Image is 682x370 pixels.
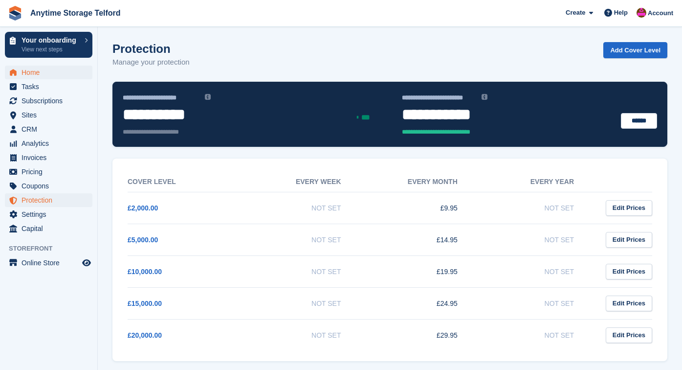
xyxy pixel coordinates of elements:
[22,256,80,270] span: Online Store
[5,222,92,235] a: menu
[22,94,80,108] span: Subscriptions
[637,8,646,18] img: Andrew Newall
[22,179,80,193] span: Coupons
[361,192,477,224] td: £9.95
[22,80,80,93] span: Tasks
[8,6,22,21] img: stora-icon-8386f47178a22dfd0bd8f6a31ec36ba5ce8667c1dd55bd0f319d3a0aa187defe.svg
[128,300,162,307] a: £15,000.00
[22,137,80,150] span: Analytics
[128,172,244,192] th: Cover Level
[22,165,80,179] span: Pricing
[22,151,80,164] span: Invoices
[606,232,652,248] a: Edit Prices
[205,94,211,100] img: icon-info-grey-7440780725fd019a000dd9b08b2336e03edf1995a4989e88bcd33f0948082b44.svg
[5,256,92,270] a: menu
[128,204,158,212] a: £2,000.00
[244,319,360,351] td: Not Set
[5,32,92,58] a: Your onboarding View next steps
[361,172,477,192] th: Every month
[614,8,628,18] span: Help
[361,287,477,319] td: £24.95
[22,108,80,122] span: Sites
[81,257,92,269] a: Preview store
[244,287,360,319] td: Not Set
[477,224,594,255] td: Not Set
[22,193,80,207] span: Protection
[5,137,92,150] a: menu
[128,268,162,276] a: £10,000.00
[22,37,80,44] p: Your onboarding
[22,45,80,54] p: View next steps
[606,327,652,344] a: Edit Prices
[112,42,190,55] h1: Protection
[477,287,594,319] td: Not Set
[566,8,585,18] span: Create
[5,179,92,193] a: menu
[361,319,477,351] td: £29.95
[5,165,92,179] a: menu
[648,8,673,18] span: Account
[361,224,477,255] td: £14.95
[5,151,92,164] a: menu
[22,208,80,221] span: Settings
[606,264,652,280] a: Edit Prices
[244,255,360,287] td: Not Set
[5,108,92,122] a: menu
[244,172,360,192] th: Every week
[22,122,80,136] span: CRM
[5,94,92,108] a: menu
[5,193,92,207] a: menu
[477,255,594,287] td: Not Set
[128,331,162,339] a: £20,000.00
[606,296,652,312] a: Edit Prices
[5,80,92,93] a: menu
[603,42,667,58] a: Add Cover Level
[477,192,594,224] td: Not Set
[128,236,158,244] a: £5,000.00
[244,224,360,255] td: Not Set
[244,192,360,224] td: Not Set
[361,255,477,287] td: £19.95
[26,5,125,21] a: Anytime Storage Telford
[22,222,80,235] span: Capital
[22,66,80,79] span: Home
[606,200,652,216] a: Edit Prices
[5,208,92,221] a: menu
[477,172,594,192] th: Every year
[482,94,487,100] img: icon-info-grey-7440780725fd019a000dd9b08b2336e03edf1995a4989e88bcd33f0948082b44.svg
[5,66,92,79] a: menu
[477,319,594,351] td: Not Set
[5,122,92,136] a: menu
[9,244,97,254] span: Storefront
[112,57,190,68] p: Manage your protection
